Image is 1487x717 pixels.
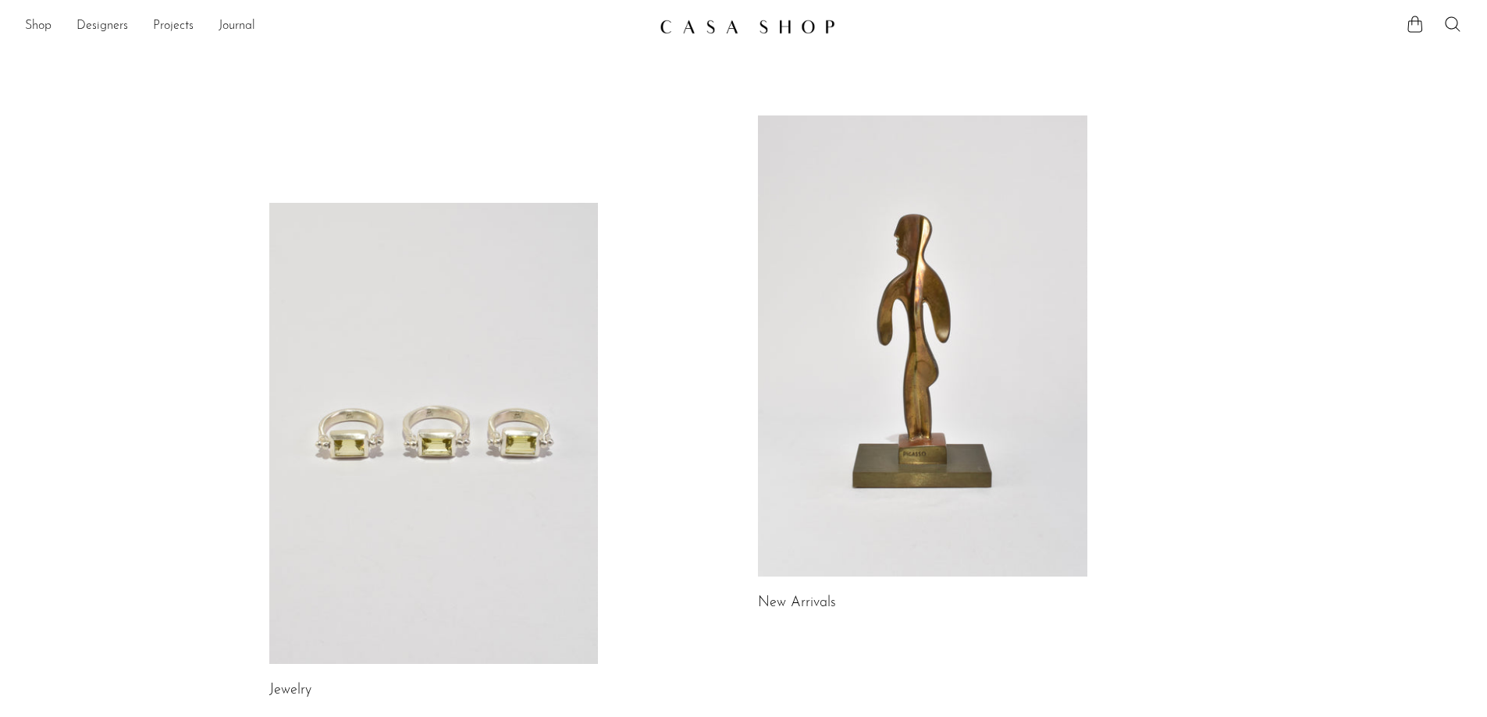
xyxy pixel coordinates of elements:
[269,683,311,697] a: Jewelry
[25,13,647,40] ul: NEW HEADER MENU
[153,16,194,37] a: Projects
[25,13,647,40] nav: Desktop navigation
[758,596,836,610] a: New Arrivals
[25,16,52,37] a: Shop
[219,16,255,37] a: Journal
[76,16,128,37] a: Designers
